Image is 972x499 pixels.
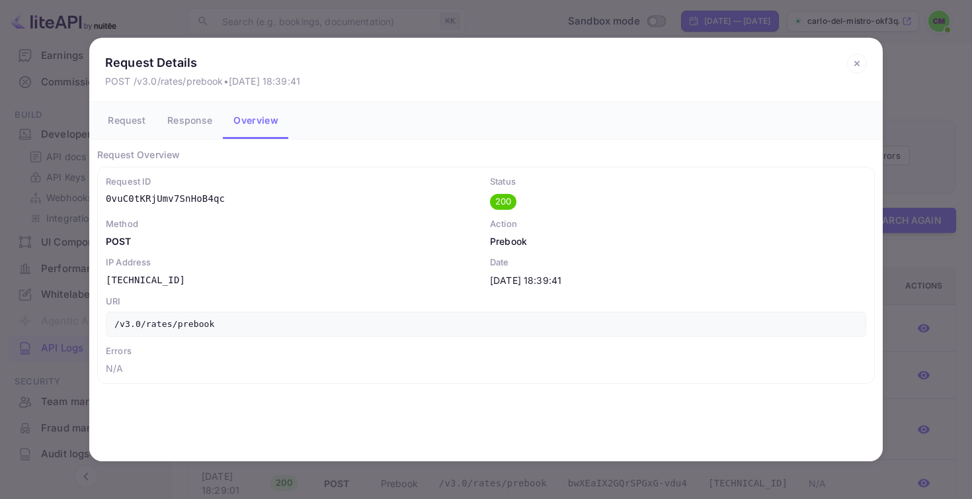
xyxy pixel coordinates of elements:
[97,102,157,139] button: Request
[106,175,482,189] p: Request ID
[106,312,866,337] p: /v3.0/rates/prebook
[490,195,516,208] span: 200
[106,273,482,287] p: [TECHNICAL_ID]
[105,54,300,71] p: Request Details
[106,345,866,358] p: Errors
[106,361,866,375] p: N/A
[490,256,866,269] p: Date
[490,218,866,231] p: Action
[106,192,482,206] p: 0vuC0tKRjUmv7SnHoB4qc
[106,234,482,248] p: POST
[106,295,866,308] p: URI
[105,74,300,88] p: POST /v3.0/rates/prebook • [DATE] 18:39:41
[157,102,223,139] button: Response
[106,256,482,269] p: IP Address
[106,218,482,231] p: Method
[490,273,866,287] p: [DATE] 18:39:41
[223,102,288,139] button: Overview
[490,234,866,248] p: prebook
[97,148,875,161] p: Request Overview
[490,175,866,189] p: Status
